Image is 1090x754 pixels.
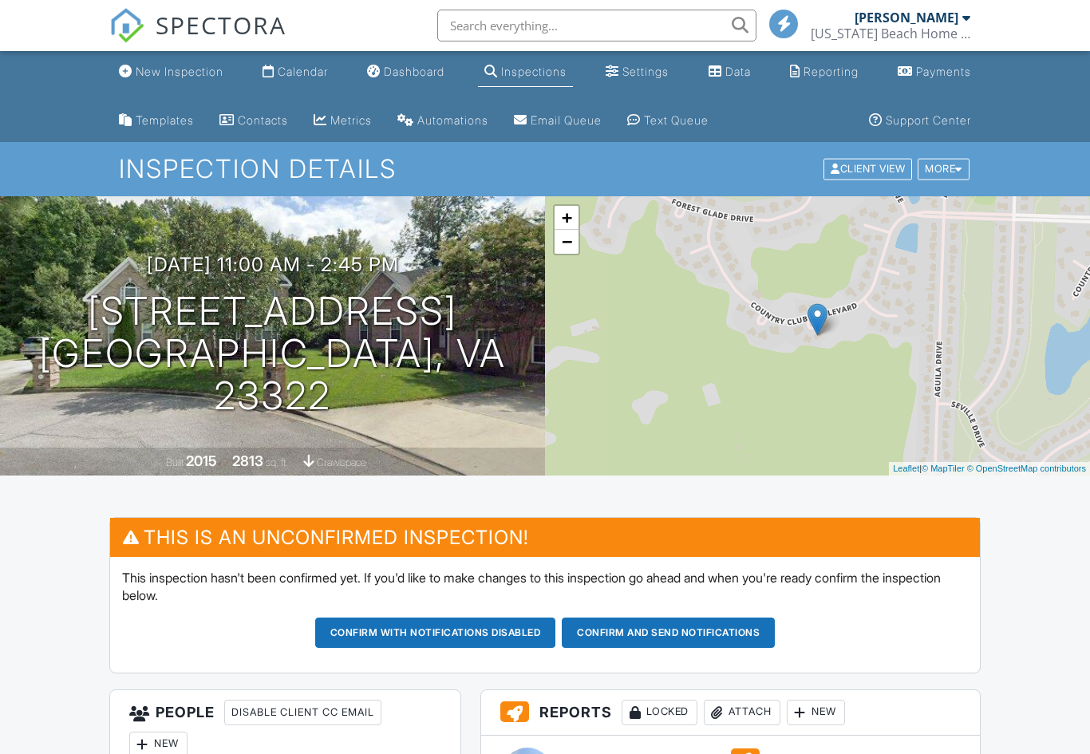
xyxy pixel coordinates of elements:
[119,155,970,183] h1: Inspection Details
[122,569,969,605] p: This inspection hasn't been confirmed yet. If you'd like to make changes to this inspection go ah...
[704,700,780,725] div: Attach
[166,456,184,468] span: Built
[110,518,981,557] h3: This is an Unconfirmed Inspection!
[330,113,372,127] div: Metrics
[599,57,675,87] a: Settings
[555,206,579,230] a: Zoom in
[822,162,916,174] a: Client View
[113,106,200,136] a: Templates
[213,106,294,136] a: Contacts
[26,290,519,416] h1: [STREET_ADDRESS] [GEOGRAPHIC_DATA], VA 23322
[787,700,845,725] div: New
[391,106,495,136] a: Automations (Basic)
[238,113,288,127] div: Contacts
[804,65,859,78] div: Reporting
[886,113,971,127] div: Support Center
[863,106,977,136] a: Support Center
[361,57,451,87] a: Dashboard
[384,65,444,78] div: Dashboard
[256,57,334,87] a: Calendar
[531,113,602,127] div: Email Queue
[113,57,230,87] a: New Inspection
[232,452,263,469] div: 2813
[562,618,775,648] button: Confirm and send notifications
[109,22,286,55] a: SPECTORA
[967,464,1086,473] a: © OpenStreetMap contributors
[811,26,970,41] div: Virginia Beach Home Inspection
[555,230,579,254] a: Zoom out
[266,456,288,468] span: sq. ft.
[916,65,971,78] div: Payments
[501,65,567,78] div: Inspections
[784,57,865,87] a: Reporting
[224,700,381,725] div: Disable Client CC Email
[147,254,399,275] h3: [DATE] 11:00 am - 2:45 pm
[918,159,970,180] div: More
[278,65,328,78] div: Calendar
[437,10,756,41] input: Search everything...
[478,57,573,87] a: Inspections
[481,690,980,736] h3: Reports
[893,464,919,473] a: Leaflet
[156,8,286,41] span: SPECTORA
[622,65,669,78] div: Settings
[922,464,965,473] a: © MapTiler
[855,10,958,26] div: [PERSON_NAME]
[725,65,751,78] div: Data
[136,65,223,78] div: New Inspection
[186,452,217,469] div: 2015
[891,57,977,87] a: Payments
[507,106,608,136] a: Email Queue
[109,8,144,43] img: The Best Home Inspection Software - Spectora
[317,456,366,468] span: crawlspace
[644,113,709,127] div: Text Queue
[823,159,912,180] div: Client View
[621,106,715,136] a: Text Queue
[702,57,757,87] a: Data
[417,113,488,127] div: Automations
[315,618,556,648] button: Confirm with notifications disabled
[307,106,378,136] a: Metrics
[889,462,1090,476] div: |
[136,113,194,127] div: Templates
[622,700,697,725] div: Locked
